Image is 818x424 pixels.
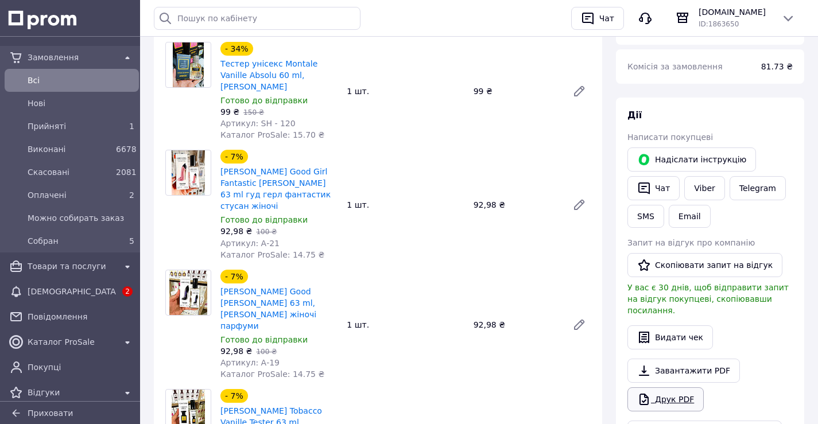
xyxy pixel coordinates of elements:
[220,239,280,248] span: Артикул: А-21
[28,311,134,322] span: Повідомлення
[172,150,205,195] img: Carolina Herrera Good Girl Fantastic Pink Tester 63 ml гуд герл фантастик стусан жіночі
[220,96,308,105] span: Готово до відправки
[761,62,793,71] span: 81.73 ₴
[699,20,739,28] span: ID: 1863650
[627,205,664,228] button: SMS
[220,358,280,367] span: Артикул: А-19
[220,369,324,379] span: Каталог ProSale: 14.75 ₴
[28,75,134,86] span: Всi
[28,235,111,247] span: Собран
[568,80,591,103] a: Редагувати
[568,313,591,336] a: Редагувати
[669,205,711,228] button: Email
[627,110,642,120] span: Дії
[28,336,116,348] span: Каталог ProSale
[627,325,713,349] button: Видати чек
[256,228,277,236] span: 100 ₴
[28,189,111,201] span: Оплачені
[220,150,248,164] div: - 7%
[220,119,296,128] span: Артикул: SH - 120
[220,335,308,344] span: Готово до відправки
[342,83,468,99] div: 1 шт.
[28,143,111,155] span: Виконані
[129,236,134,246] span: 5
[568,193,591,216] a: Редагувати
[28,260,116,272] span: Товари та послуги
[342,317,468,333] div: 1 шт.
[220,270,248,283] div: - 7%
[571,7,624,30] button: Чат
[220,215,308,224] span: Готово до відправки
[129,122,134,131] span: 1
[28,98,134,109] span: Нові
[28,409,73,418] span: Приховати
[699,6,772,18] span: [DOMAIN_NAME]
[469,197,563,213] div: 92,98 ₴
[122,286,133,297] span: 2
[154,7,360,30] input: Пошук по кабінету
[28,212,134,224] span: Можно собирать заказ
[597,10,617,27] div: Чат
[220,287,316,330] a: [PERSON_NAME] Good [PERSON_NAME] 63 ml, [PERSON_NAME] жіночі парфуми
[627,147,756,172] button: Надіслати інструкцію
[116,168,137,177] span: 2081
[469,317,563,333] div: 92,98 ₴
[220,389,248,403] div: - 7%
[627,253,782,277] button: Скопіювати запит на відгук
[730,176,786,200] a: Telegram
[684,176,724,200] a: Viber
[28,166,111,178] span: Скасовані
[28,361,134,373] span: Покупці
[28,120,111,132] span: Прийняті
[28,387,116,398] span: Відгуки
[469,83,563,99] div: 99 ₴
[243,108,264,116] span: 150 ₴
[173,42,204,87] img: Тестер унісекс Montale Vanille Absolu 60 ml, Монталь Ваніле Абсолю
[627,359,740,383] a: Завантажити PDF
[220,107,239,116] span: 99 ₴
[116,145,137,154] span: 6678
[627,283,789,315] span: У вас є 30 днів, щоб відправити запит на відгук покупцеві, скопіювавши посилання.
[220,167,331,211] a: [PERSON_NAME] Good Girl Fantastic [PERSON_NAME] 63 ml гуд герл фантастик стусан жіночі
[169,270,208,315] img: Carolina Herrera Good Girl Tester 63 ml, Кароліна Еррера Гуд Герл жіночі парфуми
[627,387,704,411] a: Друк PDF
[220,250,324,259] span: Каталог ProSale: 14.75 ₴
[627,62,723,71] span: Комісія за замовлення
[220,59,317,91] a: Тестер унісекс Montale Vanille Absolu 60 ml, [PERSON_NAME]
[129,190,134,200] span: 2
[627,133,713,142] span: Написати покупцеві
[28,286,116,297] span: [DEMOGRAPHIC_DATA]
[256,348,277,356] span: 100 ₴
[342,197,468,213] div: 1 шт.
[220,347,252,356] span: 92,98 ₴
[28,52,116,63] span: Замовлення
[627,176,680,200] button: Чат
[220,227,252,236] span: 92,98 ₴
[220,42,253,56] div: - 34%
[627,238,755,247] span: Запит на відгук про компанію
[220,130,324,139] span: Каталог ProSale: 15.70 ₴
